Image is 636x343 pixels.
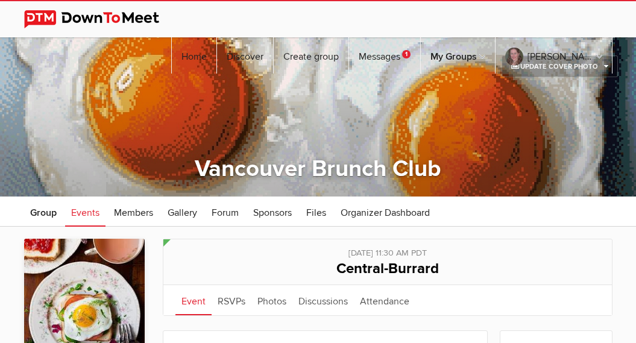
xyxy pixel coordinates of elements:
[421,37,495,74] a: My Groups
[65,197,105,227] a: Events
[450,98,617,116] a: Reposition
[292,285,354,315] a: Discussions
[450,147,617,165] a: Hide group name from cover photo
[114,207,153,219] span: Members
[456,151,590,161] span: Hide group name from cover photo
[217,37,273,74] a: Discover
[335,197,436,227] a: Organizer Dashboard
[168,207,197,219] span: Gallery
[175,285,212,315] a: Event
[300,197,332,227] a: Files
[274,37,348,74] a: Create group
[212,207,239,219] span: Forum
[402,50,411,58] span: 1
[496,37,612,74] a: [PERSON_NAME]
[71,207,99,219] span: Events
[212,285,251,315] a: RSVPs
[172,37,216,74] a: Home
[247,197,298,227] a: Sponsors
[341,207,430,219] span: Organizer Dashboard
[450,80,617,98] a: Upload New Photo
[306,207,326,219] span: Files
[349,37,420,74] a: Messages1
[195,155,441,183] a: Vancouver Brunch Club
[251,285,292,315] a: Photos
[108,197,159,227] a: Members
[504,74,611,75] a: My Profile
[456,84,528,94] span: Upload New Photo
[162,197,203,227] a: Gallery
[354,285,415,315] a: Attendance
[253,207,292,219] span: Sponsors
[175,239,600,260] div: [DATE] 11:30 AM PDT
[206,197,245,227] a: Forum
[24,10,178,28] img: DownToMeet
[336,260,439,277] span: Central-Burrard
[30,207,57,219] span: Group
[24,197,63,227] a: Group
[450,116,617,134] a: Revert to Default Photo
